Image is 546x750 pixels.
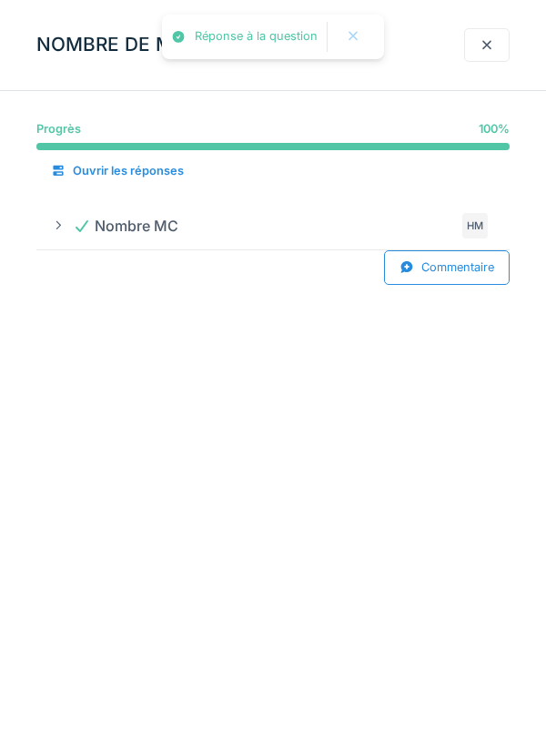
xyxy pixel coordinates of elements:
[384,250,510,284] div: Commentaire
[479,120,510,137] div: 100 %
[462,213,488,238] div: HM
[36,120,81,137] div: Progrès
[36,34,350,56] h3: NOMBRE DE MC [PERSON_NAME]
[195,29,318,45] div: Réponse à la question
[36,155,198,187] div: Ouvrir les réponses
[36,143,510,150] progress: 100 %
[44,209,502,243] summary: Nombre MCHM
[73,215,178,237] div: Nombre MC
